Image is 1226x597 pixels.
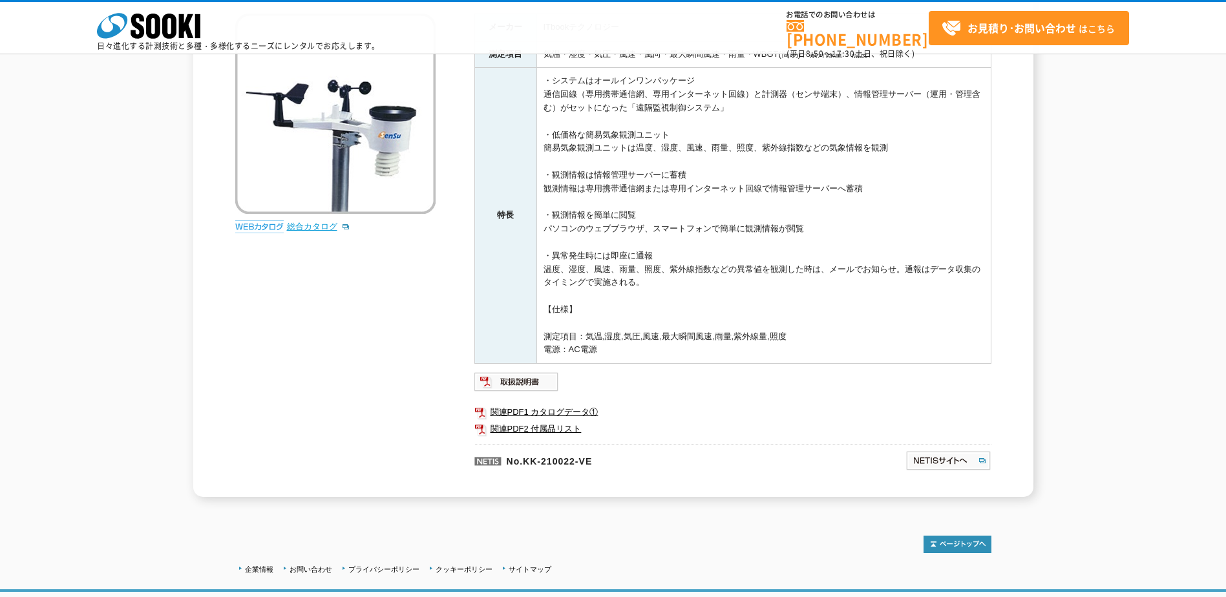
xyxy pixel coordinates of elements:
a: お見積り･お問い合わせはこちら [929,11,1129,45]
a: [PHONE_NUMBER] [787,20,929,47]
span: 8:50 [806,48,824,59]
td: ・システムはオールインワンパッケージ 通信回線（専用携帯通信網、専用インターネット回線）と計測器（センサ端末）、情報管理サーバー（運用・管理含む）がセットになった「遠隔監視制御システム」 ・低価... [536,68,991,364]
a: サイトマップ [509,565,551,573]
span: はこちら [942,19,1115,38]
span: 17:30 [832,48,855,59]
span: お電話でのお問い合わせは [787,11,929,19]
img: NETISサイトへ [905,450,991,471]
a: 関連PDF2 付属品リスト [474,421,991,437]
a: 取扱説明書 [474,380,559,390]
img: webカタログ [235,220,284,233]
img: トップページへ [924,536,991,553]
img: 取扱説明書 [474,372,559,392]
p: 日々進化する計測技術と多種・多様化するニーズにレンタルでお応えします。 [97,42,380,50]
strong: お見積り･お問い合わせ [967,20,1076,36]
span: (平日 ～ 土日、祝日除く) [787,48,914,59]
a: 総合カタログ [287,222,350,231]
p: No.KK-210022-VE [474,444,781,475]
a: プライバシーポリシー [348,565,419,573]
img: 環境計測サービス みまわり伝書鳩 [235,14,436,214]
a: 企業情報 [245,565,273,573]
th: 特長 [474,68,536,364]
a: お問い合わせ [290,565,332,573]
a: クッキーポリシー [436,565,492,573]
a: 関連PDF1 カタログデータ① [474,404,991,421]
